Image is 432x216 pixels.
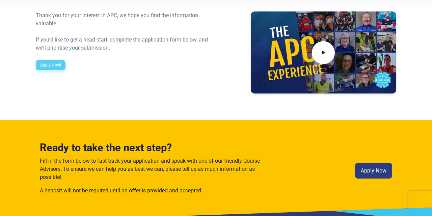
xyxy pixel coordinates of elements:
a: Apply Now [355,163,392,179]
p: Fill in the form below to fast-track your application and speak with one of our friendly Course A... [40,157,272,181]
h3: Ready to take the next step? [40,142,272,154]
p: A deposit will not be required until an offer is provided and accepted. [40,187,272,195]
div: If you’d like to get a head start, complete the application form below, and we’ll prioritise your... [36,36,212,52]
div: Thank you for your interest in APC, we hope you find the information valuable. [36,11,212,28]
a: Apply Now! [36,60,65,70]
